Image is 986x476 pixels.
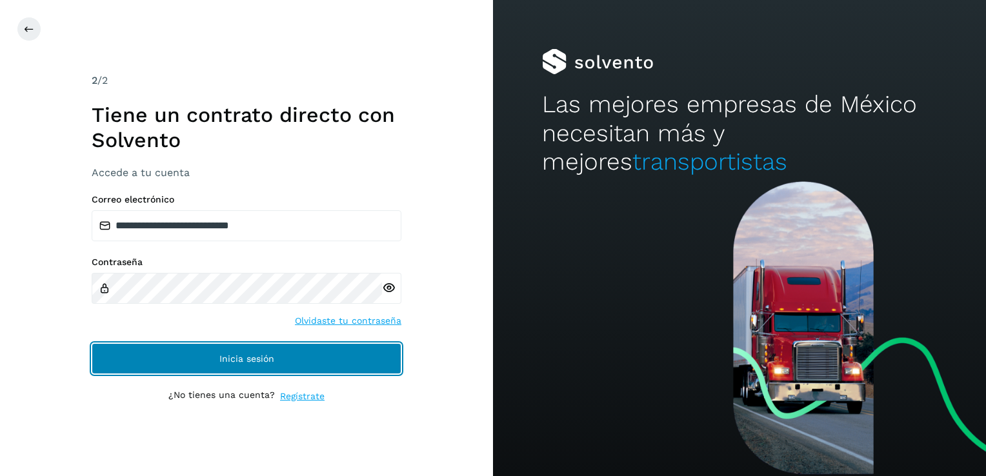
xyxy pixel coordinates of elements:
[92,103,401,152] h1: Tiene un contrato directo con Solvento
[92,73,401,88] div: /2
[632,148,787,175] span: transportistas
[92,166,401,179] h3: Accede a tu cuenta
[280,390,325,403] a: Regístrate
[219,354,274,363] span: Inicia sesión
[92,257,401,268] label: Contraseña
[92,194,401,205] label: Correo electrónico
[542,90,936,176] h2: Las mejores empresas de México necesitan más y mejores
[168,390,275,403] p: ¿No tienes una cuenta?
[92,74,97,86] span: 2
[295,314,401,328] a: Olvidaste tu contraseña
[92,343,401,374] button: Inicia sesión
